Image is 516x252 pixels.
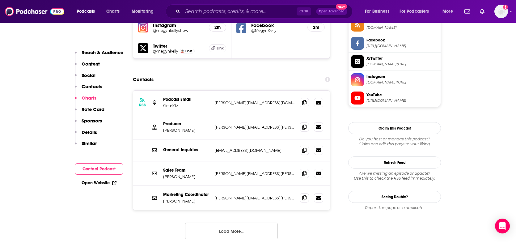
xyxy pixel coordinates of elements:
[82,106,104,112] p: Rate Card
[75,140,97,152] button: Similar
[163,168,209,173] p: Sales Team
[132,7,154,16] span: Monitoring
[351,73,438,86] a: Instagram[DOMAIN_NAME][URL]
[75,106,104,118] button: Rate Card
[82,49,123,55] p: Reach & Audience
[82,129,97,135] p: Details
[400,7,429,16] span: For Podcasters
[181,49,184,53] img: Megyn Kelly
[75,83,102,95] button: Contacts
[361,6,397,16] button: open menu
[139,103,146,108] h3: RSS
[336,4,347,10] span: New
[366,98,438,103] span: https://www.youtube.com/@MegynKelly
[82,180,116,186] a: Open Website
[366,74,438,79] span: Instagram
[163,147,209,152] p: General Inquiries
[163,97,209,102] p: Podcast Email
[163,199,209,204] p: [PERSON_NAME]
[251,28,302,33] a: @MegynKelly
[351,55,438,68] a: X/Twitter[DOMAIN_NAME][URL]
[366,25,438,30] span: feeds.simplecast.com
[163,128,209,133] p: [PERSON_NAME]
[495,219,510,233] div: Open Intercom Messenger
[75,118,102,129] button: Sponsors
[366,37,438,43] span: Facebook
[462,6,472,17] a: Show notifications dropdown
[163,121,209,126] p: Producer
[348,137,441,142] span: Do you host or manage this podcast?
[348,191,441,203] a: Seeing Double?
[251,22,302,28] h5: Facebook
[163,174,209,179] p: [PERSON_NAME]
[185,223,278,239] button: Load More...
[316,8,347,15] button: Open AdvancedNew
[153,28,204,33] a: @megynkellyshow
[217,46,224,51] span: Link
[438,6,461,16] button: open menu
[214,171,295,176] p: [PERSON_NAME][EMAIL_ADDRESS][PERSON_NAME][DOMAIN_NAME]
[82,61,100,67] p: Content
[494,5,508,18] button: Show profile menu
[503,5,508,10] svg: Add a profile image
[214,195,295,201] p: [PERSON_NAME][EMAIL_ADDRESS][PERSON_NAME][DOMAIN_NAME]
[102,6,123,16] a: Charts
[494,5,508,18] span: Logged in as lcohen
[366,80,438,85] span: instagram.com/megynkellyshow
[75,72,95,84] button: Social
[351,37,438,50] a: Facebook[URL][DOMAIN_NAME]
[75,49,123,61] button: Reach & Audience
[348,122,441,134] button: Claim This Podcast
[138,23,148,32] img: iconImage
[365,7,389,16] span: For Business
[366,56,438,61] span: X/Twitter
[442,7,453,16] span: More
[214,25,221,30] h5: 2m
[75,61,100,72] button: Content
[82,95,96,101] p: Charts
[5,6,64,17] img: Podchaser - Follow, Share and Rate Podcasts
[214,125,295,130] p: [PERSON_NAME][EMAIL_ADDRESS][PERSON_NAME][DOMAIN_NAME]
[297,7,311,15] span: Ctrl K
[153,49,178,53] a: @megynkelly
[171,4,358,19] div: Search podcasts, credits, & more...
[77,7,95,16] span: Podcasts
[185,49,192,53] span: Host
[366,92,438,98] span: YouTube
[366,62,438,66] span: twitter.com/MegynKellyShow
[75,129,97,141] button: Details
[351,19,438,32] a: RSS Feed[DOMAIN_NAME]
[348,171,441,181] div: Are we missing an episode or update? Use this to check the RSS feed immediately.
[348,205,441,210] div: Report this page as a duplicate.
[494,5,508,18] img: User Profile
[351,92,438,105] a: YouTube[URL][DOMAIN_NAME]
[366,44,438,48] span: https://www.facebook.com/MegynKelly
[82,118,102,124] p: Sponsors
[82,140,97,146] p: Similar
[82,72,95,78] p: Social
[72,6,103,16] button: open menu
[153,22,204,28] h5: Instagram
[153,43,204,49] h5: Twitter
[163,192,209,197] p: Marketing Coordinator
[127,6,162,16] button: open menu
[214,148,295,153] p: [EMAIL_ADDRESS][DOMAIN_NAME]
[75,163,123,175] button: Contact Podcast
[82,83,102,89] p: Contacts
[106,7,120,16] span: Charts
[183,6,297,16] input: Search podcasts, credits, & more...
[133,74,154,85] h2: Contacts
[477,6,487,17] a: Show notifications dropdown
[75,95,96,106] button: Charts
[395,6,438,16] button: open menu
[214,100,295,105] p: [PERSON_NAME][EMAIL_ADDRESS][DOMAIN_NAME]
[209,44,226,52] a: Link
[313,25,319,30] h5: 2m
[163,103,209,109] p: SiriusXM
[348,156,441,169] button: Refresh Feed
[319,10,345,13] span: Open Advanced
